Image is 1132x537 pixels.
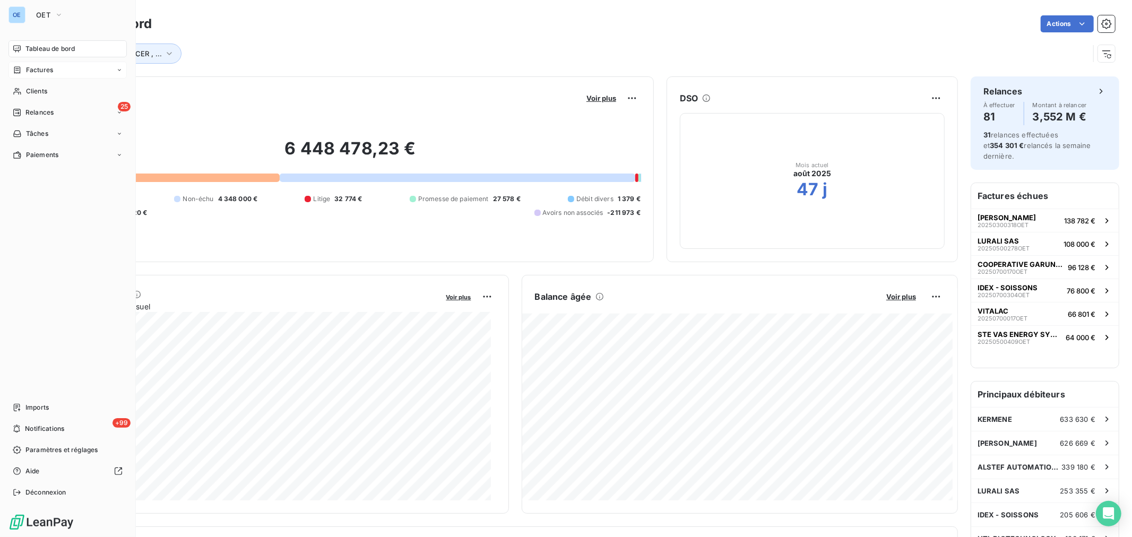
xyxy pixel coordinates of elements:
button: Pôle : CER , ... [99,44,182,64]
button: Actions [1041,15,1094,32]
span: Litige [313,194,330,204]
span: 31 [983,131,991,139]
h4: 81 [983,108,1015,125]
button: Voir plus [883,292,919,301]
span: 20250700170OET [978,268,1027,275]
h6: Relances [983,85,1022,98]
div: OE [8,6,25,23]
span: Aide [25,466,40,476]
h6: DSO [680,92,698,105]
span: Voir plus [586,94,616,102]
a: Factures [8,62,127,79]
span: IDEX - SOISSONS [978,283,1038,292]
span: 64 000 € [1066,333,1095,342]
a: Paramètres et réglages [8,441,127,458]
span: 96 128 € [1068,263,1095,272]
a: Paiements [8,146,127,163]
button: LURALI SAS20250500278OET108 000 € [971,232,1119,255]
span: Tâches [26,129,48,138]
span: À effectuer [983,102,1015,108]
span: 32 774 € [334,194,362,204]
span: Voir plus [446,293,471,301]
span: 25 [118,102,131,111]
span: 1 379 € [618,194,641,204]
span: 76 800 € [1067,287,1095,295]
a: 25Relances [8,104,127,121]
span: OET [36,11,50,19]
span: Montant à relancer [1033,102,1087,108]
span: -211 973 € [608,208,641,218]
span: Pôle : CER , ... [115,49,162,58]
h2: 47 [797,179,818,200]
button: Voir plus [443,292,474,301]
h6: Balance âgée [535,290,592,303]
span: Imports [25,403,49,412]
img: Logo LeanPay [8,514,74,531]
span: STE VAS ENERGY SYSTEMS GmbH [978,330,1061,339]
span: Paiements [26,150,58,160]
button: COOPERATIVE GARUN-PAYSANNE20250700170OET96 128 € [971,255,1119,279]
span: 339 180 € [1062,463,1095,471]
span: Avoirs non associés [543,208,603,218]
h2: 6 448 478,23 € [60,138,641,170]
h6: Factures échues [971,183,1119,209]
span: 27 578 € [493,194,521,204]
span: Relances [25,108,54,117]
a: Tâches [8,125,127,142]
button: [PERSON_NAME]20250300318OET138 782 € [971,209,1119,232]
h4: 3,552 M € [1033,108,1087,125]
span: Tableau de bord [25,44,75,54]
span: Débit divers [576,194,613,204]
span: IDEX - SOISSONS [978,510,1039,519]
span: 138 782 € [1064,216,1095,225]
span: 633 630 € [1060,415,1095,423]
span: Déconnexion [25,488,66,497]
span: 20250500409OET [978,339,1030,345]
span: 626 669 € [1060,439,1095,447]
a: Imports [8,399,127,416]
span: Voir plus [886,292,916,301]
span: 354 301 € [990,141,1024,150]
span: Clients [26,86,47,96]
div: Open Intercom Messenger [1096,501,1121,526]
span: COOPERATIVE GARUN-PAYSANNE [978,260,1064,268]
h6: Principaux débiteurs [971,382,1119,407]
a: Tableau de bord [8,40,127,57]
span: Notifications [25,424,64,434]
span: 20250500278OET [978,245,1030,252]
span: [PERSON_NAME] [978,213,1036,222]
span: Non-échu [183,194,213,204]
span: Factures [26,65,53,75]
button: IDEX - SOISSONS20250700304OET76 800 € [971,279,1119,302]
span: LURALI SAS [978,487,1020,495]
span: 20250300318OET [978,222,1029,228]
span: 205 606 € [1060,510,1095,519]
a: Aide [8,463,127,480]
span: [PERSON_NAME] [978,439,1037,447]
span: relances effectuées et relancés la semaine dernière. [983,131,1091,160]
button: STE VAS ENERGY SYSTEMS GmbH20250500409OET64 000 € [971,325,1119,349]
span: LURALI SAS [978,237,1019,245]
span: 108 000 € [1064,240,1095,248]
span: VITALAC [978,307,1008,315]
span: 20250700304OET [978,292,1030,298]
span: +99 [113,418,131,428]
span: 4 348 000 € [218,194,258,204]
span: août 2025 [793,168,831,179]
button: VITALAC20250700017OET66 801 € [971,302,1119,325]
button: Voir plus [583,93,619,103]
span: Paramètres et réglages [25,445,98,455]
a: Clients [8,83,127,100]
span: 253 355 € [1060,487,1095,495]
span: Promesse de paiement [418,194,489,204]
span: 20250700017OET [978,315,1027,322]
span: 66 801 € [1068,310,1095,318]
span: ALSTEF AUTOMATION S.A [978,463,1062,471]
span: Chiffre d'affaires mensuel [60,301,439,312]
span: Mois actuel [796,162,829,168]
h2: j [823,179,828,200]
span: KERMENE [978,415,1012,423]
